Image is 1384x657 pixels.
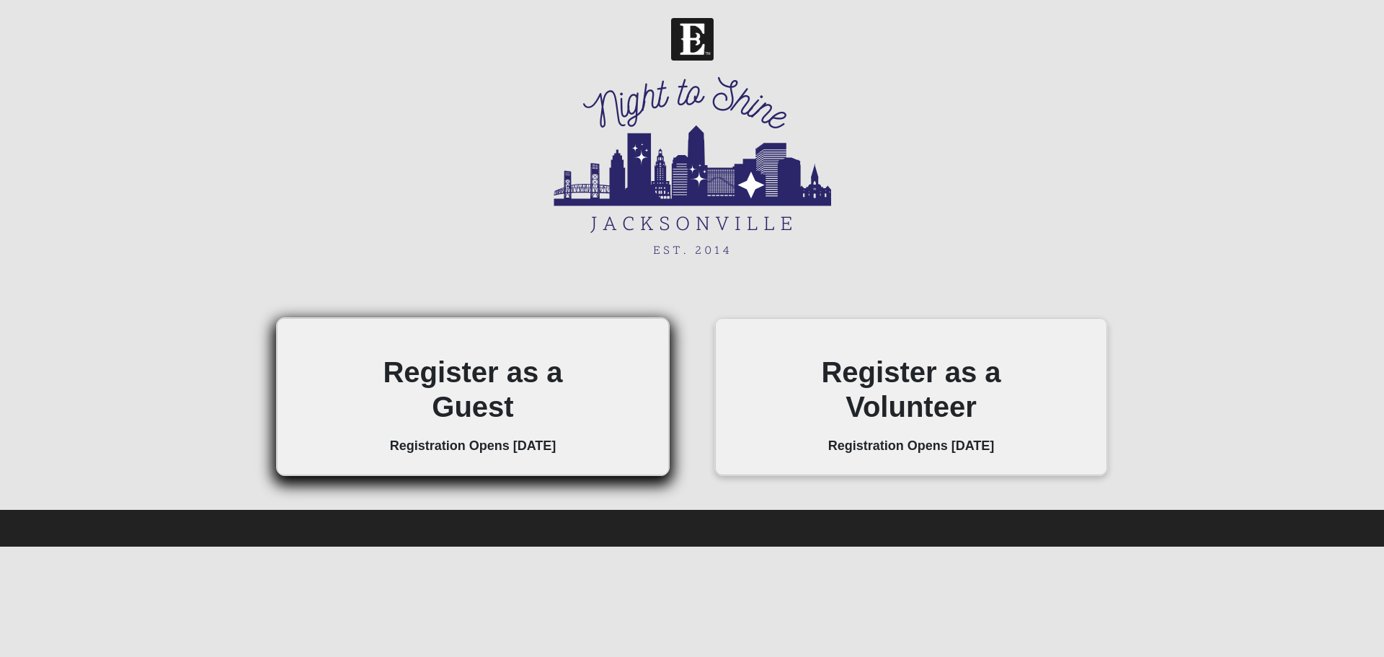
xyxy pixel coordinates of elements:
h4: Registration Opens [DATE] [375,438,570,454]
a: Register as a Guest Registration Opens [DATE] Register as a Guest Registration Opens [DATE] [265,316,681,477]
h4: Registration Opens [DATE] [813,438,1008,454]
img: JAX_LOGO_-_Night_to_Shine.png [554,76,831,255]
h2: Register as a Volunteer [813,355,1008,424]
h2: Register as a Guest [375,355,570,424]
img: Church of Eleven22 Logo [671,18,714,61]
